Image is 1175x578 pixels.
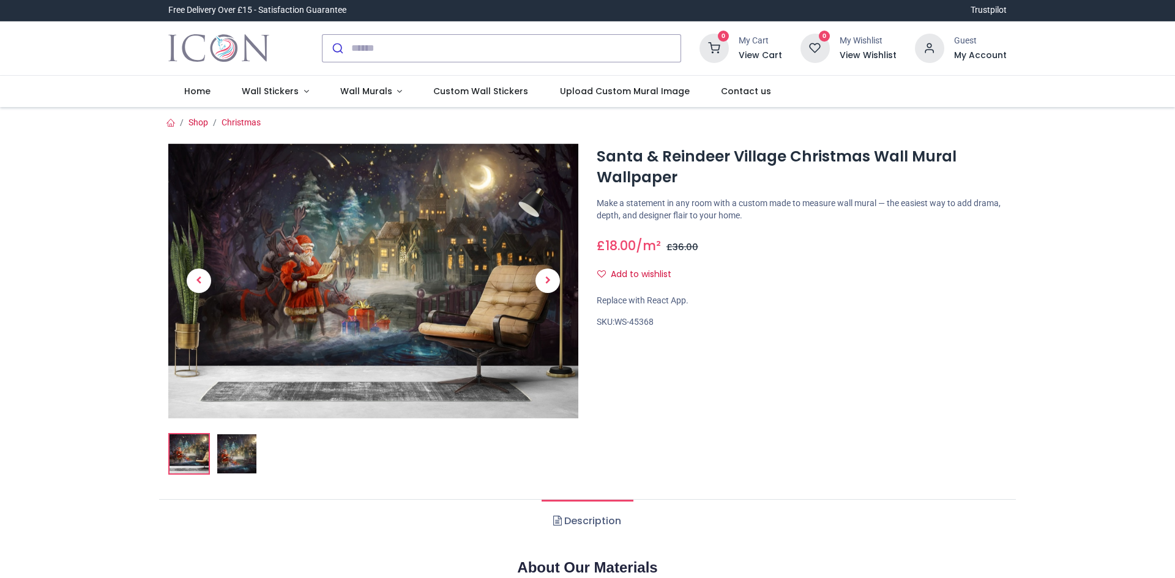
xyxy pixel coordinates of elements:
[597,237,636,254] span: £
[636,237,661,254] span: /m²
[433,85,528,97] span: Custom Wall Stickers
[535,269,560,293] span: Next
[168,185,229,377] a: Previous
[217,434,256,473] img: WS-45368-02
[188,117,208,127] a: Shop
[597,295,1007,307] div: Replace with React App.
[597,146,1007,188] h1: Santa & Reindeer Village Christmas Wall Mural Wallpaper
[560,85,690,97] span: Upload Custom Mural Image
[542,500,633,543] a: Description
[597,316,1007,328] div: SKU:
[739,35,782,47] div: My Cart
[954,35,1007,47] div: Guest
[819,31,830,42] sup: 0
[840,50,897,62] a: View Wishlist
[605,237,636,254] span: 18.00
[597,198,1007,221] p: Make a statement in any room with a custom made to measure wall mural — the easiest way to add dr...
[184,85,211,97] span: Home
[718,31,729,42] sup: 0
[323,35,351,62] button: Submit
[800,42,830,52] a: 0
[187,269,211,293] span: Previous
[597,264,682,285] button: Add to wishlistAdd to wishlist
[739,50,782,62] a: View Cart
[168,31,269,65] img: Icon Wall Stickers
[971,4,1007,17] a: Trustpilot
[666,241,698,253] span: £
[226,76,324,108] a: Wall Stickers
[699,42,729,52] a: 0
[721,85,771,97] span: Contact us
[673,241,698,253] span: 36.00
[840,35,897,47] div: My Wishlist
[168,144,578,418] img: Santa & Reindeer Village Christmas Wall Mural Wallpaper
[222,117,261,127] a: Christmas
[170,434,209,473] img: Santa & Reindeer Village Christmas Wall Mural Wallpaper
[614,317,654,327] span: WS-45368
[324,76,418,108] a: Wall Murals
[597,270,606,278] i: Add to wishlist
[340,85,392,97] span: Wall Murals
[954,50,1007,62] a: My Account
[168,557,1007,578] h2: About Our Materials
[242,85,299,97] span: Wall Stickers
[168,4,346,17] div: Free Delivery Over £15 - Satisfaction Guarantee
[517,185,578,377] a: Next
[168,31,269,65] a: Logo of Icon Wall Stickers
